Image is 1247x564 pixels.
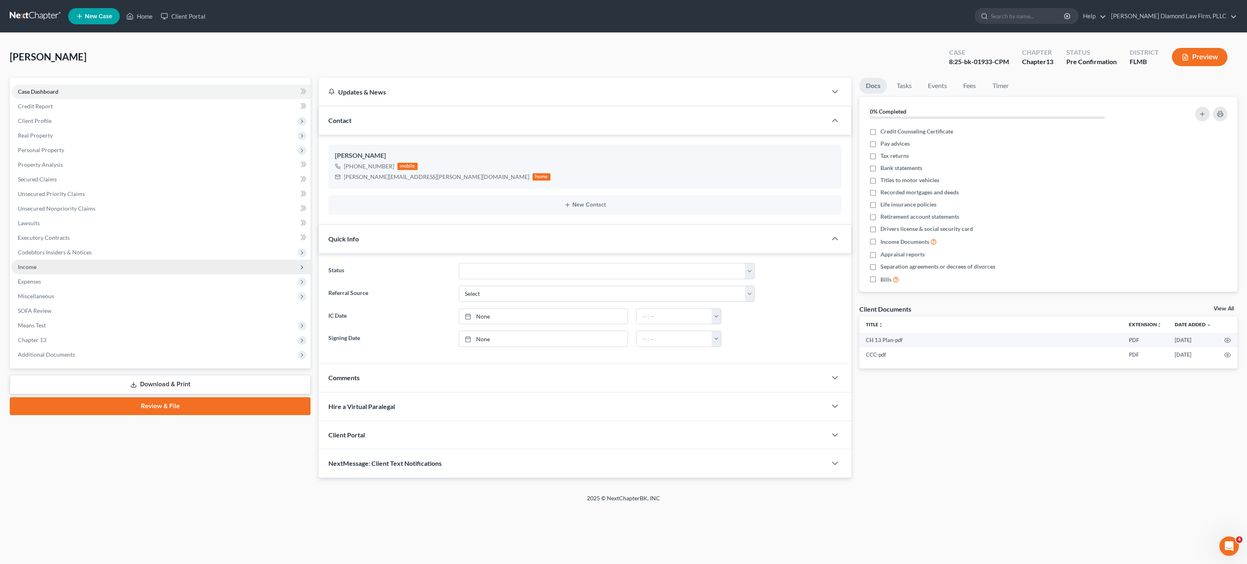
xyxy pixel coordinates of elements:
[18,117,52,124] span: Client Profile
[859,305,911,313] div: Client Documents
[1130,57,1159,67] div: FLMB
[18,249,92,256] span: Codebtors Insiders & Notices
[11,304,311,318] a: SOFA Review
[328,116,352,124] span: Contact
[18,205,95,212] span: Unsecured Nonpriority Claims
[18,293,54,299] span: Miscellaneous
[991,9,1065,24] input: Search by name...
[880,238,929,246] span: Income Documents
[880,164,922,172] span: Bank statements
[122,9,157,24] a: Home
[870,108,906,115] strong: 0% Completed
[880,152,909,160] span: Tax returns
[324,263,455,279] label: Status
[18,263,37,270] span: Income
[1236,536,1243,543] span: 4
[18,103,53,110] span: Credit Report
[880,225,973,233] span: Drivers license & social security card
[949,48,1009,57] div: Case
[10,51,86,62] span: [PERSON_NAME]
[921,78,954,94] a: Events
[859,347,1122,362] td: CCC-pdf
[859,333,1122,347] td: CH 13 Plan-pdf
[1022,57,1053,67] div: Chapter
[1175,321,1211,327] a: Date Added expand_more
[1066,57,1117,67] div: Pre Confirmation
[957,78,983,94] a: Fees
[85,13,112,19] span: New Case
[328,235,359,243] span: Quick Info
[949,57,1009,67] div: 8:25-bk-01933-CPM
[10,397,311,415] a: Review & File
[397,163,418,170] div: mobile
[1122,333,1168,347] td: PDF
[344,162,394,170] div: [PHONE_NUMBER]
[335,202,835,208] button: New Contact
[328,88,817,96] div: Updates & News
[890,78,918,94] a: Tasks
[18,278,41,285] span: Expenses
[1107,9,1237,24] a: [PERSON_NAME] Diamond Law Firm, PLLC
[324,331,455,347] label: Signing Date
[11,84,311,99] a: Case Dashboard
[1214,306,1234,312] a: View All
[1130,48,1159,57] div: District
[11,230,311,245] a: Executory Contracts
[1206,323,1211,327] i: expand_more
[986,78,1015,94] a: Timer
[880,127,953,136] span: Credit Counseling Certificate
[18,336,46,343] span: Chapter 13
[1122,347,1168,362] td: PDF
[18,190,85,197] span: Unsecured Priority Claims
[18,351,75,358] span: Additional Documents
[880,188,959,196] span: Recorded mortgages and deeds
[11,99,311,114] a: Credit Report
[1157,323,1162,327] i: unfold_more
[328,459,442,467] span: NextMessage: Client Text Notifications
[11,172,311,187] a: Secured Claims
[11,216,311,230] a: Lawsuits
[459,331,628,347] a: None
[1172,48,1228,66] button: Preview
[880,140,910,148] span: Pay advices
[880,200,936,209] span: Life insurance policies
[459,309,628,324] a: None
[18,322,46,329] span: Means Test
[324,308,455,325] label: IC Date
[1168,333,1218,347] td: [DATE]
[880,213,959,221] span: Retirement account statements
[859,78,887,94] a: Docs
[392,494,855,509] div: 2025 © NextChapterBK, INC
[636,331,712,347] input: -- : --
[18,132,53,139] span: Real Property
[533,173,550,181] div: home
[880,263,995,271] span: Separation agreements or decrees of divorces
[18,161,63,168] span: Property Analysis
[18,88,58,95] span: Case Dashboard
[328,431,365,439] span: Client Portal
[11,187,311,201] a: Unsecured Priority Claims
[18,307,52,314] span: SOFA Review
[880,176,939,184] span: Titles to motor vehicles
[18,220,40,226] span: Lawsuits
[636,309,712,324] input: -- : --
[880,250,925,258] span: Appraisal reports
[328,403,395,410] span: Hire a Virtual Paralegal
[157,9,209,24] a: Client Portal
[18,176,57,183] span: Secured Claims
[1066,48,1117,57] div: Status
[328,374,360,381] span: Comments
[344,173,529,181] div: [PERSON_NAME][EMAIL_ADDRESS][PERSON_NAME][DOMAIN_NAME]
[1022,48,1053,57] div: Chapter
[1168,347,1218,362] td: [DATE]
[11,157,311,172] a: Property Analysis
[18,146,64,153] span: Personal Property
[10,375,311,394] a: Download & Print
[11,201,311,216] a: Unsecured Nonpriority Claims
[18,234,70,241] span: Executory Contracts
[1219,536,1239,556] iframe: Intercom live chat
[1079,9,1106,24] a: Help
[866,321,883,327] a: Titleunfold_more
[1046,58,1053,65] span: 13
[880,276,891,284] span: Bills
